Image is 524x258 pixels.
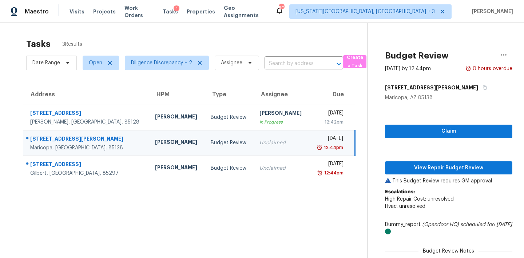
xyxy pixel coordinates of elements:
button: Create a Task [343,55,366,68]
img: Overdue Alarm Icon [317,144,322,151]
span: Projects [93,8,116,15]
span: Date Range [32,59,60,66]
i: scheduled for: [DATE] [460,222,512,227]
div: Dummy_report [385,221,512,235]
div: Budget Review [211,165,248,172]
th: Type [205,84,254,105]
div: Unclaimed [259,165,303,172]
th: Address [23,84,149,105]
span: Hvac: unresolved [385,204,425,209]
span: Assignee [221,59,242,66]
span: Open [89,59,102,66]
span: View Repair Budget Review [391,164,507,173]
div: [PERSON_NAME], [GEOGRAPHIC_DATA], 85128 [30,118,143,126]
th: HPM [149,84,205,105]
div: 50 [279,4,284,12]
div: [DATE] [315,109,344,118]
span: Claim [391,127,507,136]
div: Maricopa, AZ 85138 [385,94,512,101]
div: Budget Review [211,139,248,146]
div: [DATE] by 12:44pm [385,65,431,72]
span: High Repair Cost: unresolved [385,197,454,202]
span: Geo Assignments [224,4,266,19]
div: [STREET_ADDRESS][PERSON_NAME] [30,135,143,144]
span: Visits [70,8,84,15]
h2: Budget Review [385,52,449,59]
div: [STREET_ADDRESS] [30,161,143,170]
img: Overdue Alarm Icon [317,169,323,177]
span: Properties [187,8,215,15]
div: 1 [174,5,179,13]
b: Escalations: [385,189,415,194]
div: Unclaimed [259,139,303,146]
div: [PERSON_NAME] [155,164,199,173]
span: Work Orders [124,4,154,19]
div: In Progress [259,118,303,126]
div: [PERSON_NAME] [259,109,303,118]
button: Claim [385,125,512,138]
div: [DATE] [315,135,343,144]
button: View Repair Budget Review [385,161,512,175]
span: [US_STATE][GEOGRAPHIC_DATA], [GEOGRAPHIC_DATA] + 3 [295,8,435,15]
span: [PERSON_NAME] [469,8,513,15]
input: Search by address [265,58,323,69]
span: Maestro [25,8,49,15]
div: 12:44pm [322,144,343,151]
i: (Opendoor HQ) [422,222,459,227]
div: [PERSON_NAME] [155,138,199,148]
div: [DATE] [315,160,344,169]
div: Maricopa, [GEOGRAPHIC_DATA], 85138 [30,144,143,152]
th: Assignee [254,84,309,105]
span: Budget Review Notes [418,247,479,255]
span: 3 Results [62,41,82,48]
div: 12:44pm [323,169,344,177]
span: Tasks [163,9,178,14]
span: Diligence Discrepancy + 2 [131,59,192,66]
div: 0 hours overdue [471,65,512,72]
h2: Tasks [26,40,51,48]
img: Overdue Alarm Icon [465,65,471,72]
span: Create a Task [347,53,363,70]
div: [STREET_ADDRESS] [30,109,143,118]
div: Gilbert, [GEOGRAPHIC_DATA], 85297 [30,170,143,177]
div: [PERSON_NAME] [155,113,199,122]
p: This Budget Review requires GM approval [385,177,512,185]
th: Due [309,84,355,105]
div: Budget Review [211,114,248,121]
button: Copy Address [478,81,488,94]
div: 12:42pm [315,118,344,126]
h5: [STREET_ADDRESS][PERSON_NAME] [385,84,478,91]
button: Open [334,59,344,69]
